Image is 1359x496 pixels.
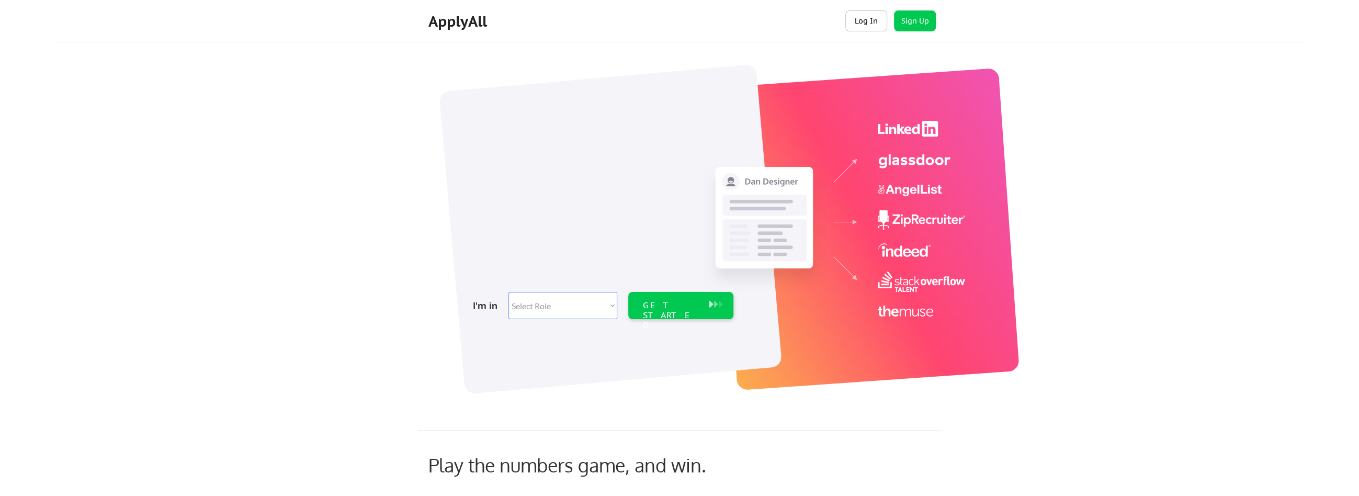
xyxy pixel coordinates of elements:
[428,13,490,30] div: ApplyAll
[643,300,699,331] div: GET STARTED
[894,10,936,31] button: Sign Up
[473,297,502,314] div: I'm in
[845,10,887,31] button: Log In
[428,454,753,476] div: Play the numbers game, and win.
